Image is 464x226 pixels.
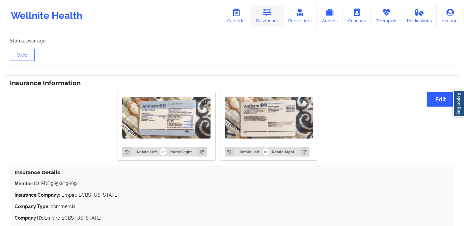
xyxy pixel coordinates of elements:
[10,49,35,61] button: View
[15,181,40,186] strong: Member ID:
[437,5,464,27] a: Account
[225,97,313,139] img: Alyssa Belle
[15,204,49,209] strong: Company Type:
[15,192,449,198] p: Empire BCBS [US_STATE]
[15,203,449,210] p: commercial
[225,147,265,157] button: Rotate Left
[317,5,343,27] a: Admins
[164,147,207,157] button: Rotate Right
[343,5,371,27] a: Coaches
[222,5,251,27] a: Calendar
[15,169,449,175] h4: Insurance Details
[453,90,464,117] a: Report Bug
[371,5,402,27] a: Therapists
[427,92,454,107] button: Edit
[15,215,43,221] strong: Company ID:
[15,180,449,187] p: FDD965W19669
[15,192,60,198] strong: Insurance Company:
[10,37,454,44] p: Status: over age
[283,5,317,27] a: Prescribers
[10,79,454,87] h3: Insurance Information
[15,215,449,221] p: Empire BCBS [US_STATE]
[402,5,437,27] a: Medications
[122,147,163,157] button: Rotate Left
[266,147,309,157] button: Rotate Right
[251,5,283,27] a: Dashboard
[122,97,211,139] img: Alyssa Belle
